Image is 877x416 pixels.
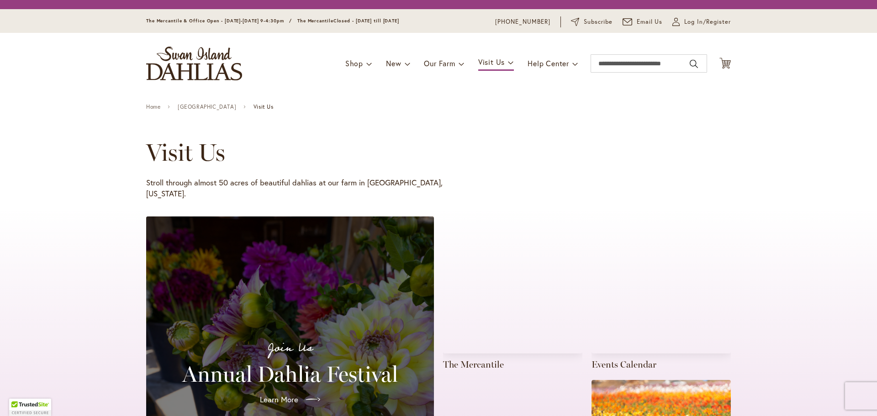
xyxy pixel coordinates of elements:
a: [PHONE_NUMBER] [495,17,550,26]
span: Email Us [637,17,663,26]
span: The Mercantile & Office Open - [DATE]-[DATE] 9-4:30pm / The Mercantile [146,18,333,24]
button: Search [690,57,698,71]
span: Closed - [DATE] till [DATE] [333,18,399,24]
p: Join Us [157,338,423,358]
a: store logo [146,47,242,80]
h2: Annual Dahlia Festival [157,361,423,387]
a: Home [146,104,160,110]
span: Log In/Register [684,17,731,26]
a: Email Us [623,17,663,26]
p: Stroll through almost 50 acres of beautiful dahlias at our farm in [GEOGRAPHIC_DATA], [US_STATE]. [146,177,443,199]
span: Visit Us [254,104,274,110]
span: Help Center [528,58,569,68]
span: Visit Us [478,57,505,67]
span: Subscribe [584,17,613,26]
span: Shop [345,58,363,68]
span: New [386,58,401,68]
h1: Visit Us [146,139,704,166]
span: Our Farm [424,58,455,68]
a: [GEOGRAPHIC_DATA] [178,104,236,110]
a: Log In/Register [672,17,731,26]
div: TrustedSite Certified [9,399,51,416]
a: Subscribe [571,17,613,26]
a: Learn More [253,387,328,412]
span: Learn More [260,394,298,405]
